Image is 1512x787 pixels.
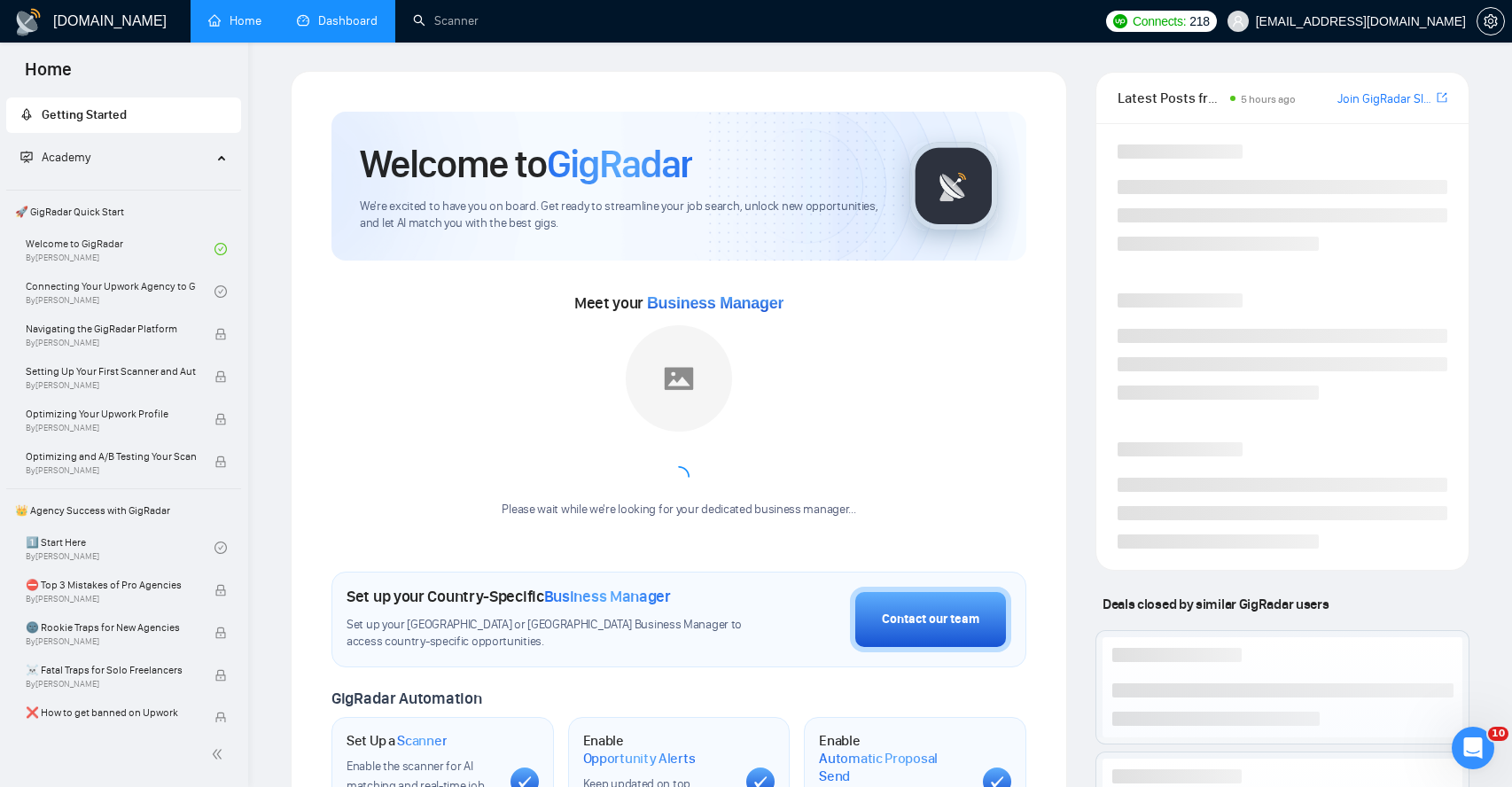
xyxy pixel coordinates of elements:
[1437,90,1447,105] span: export
[1118,87,1225,109] span: Latest Posts from the GigRadar Community
[42,150,90,165] span: Academy
[413,13,479,28] a: searchScanner
[1477,14,1505,28] a: setting
[1477,7,1505,35] button: setting
[26,528,214,567] a: 1️⃣ Start HereBy[PERSON_NAME]
[647,294,783,312] span: Business Manager
[20,108,33,121] span: rocket
[214,669,227,682] span: lock
[1452,727,1494,769] iframe: Intercom live chat
[347,617,745,651] span: Set up your [GEOGRAPHIC_DATA] or [GEOGRAPHIC_DATA] Business Manager to access country-specific op...
[26,423,196,433] span: By [PERSON_NAME]
[26,230,214,269] a: Welcome to GigRadarBy[PERSON_NAME]
[214,456,227,468] span: lock
[26,362,196,380] span: Setting Up Your First Scanner and Auto-Bidder
[211,745,229,763] span: double-left
[583,750,696,768] span: Opportunity Alerts
[214,328,227,340] span: lock
[214,243,227,255] span: check-circle
[574,293,783,313] span: Meet your
[208,13,261,28] a: homeHome
[297,13,378,28] a: dashboardDashboard
[1241,93,1296,105] span: 5 hours ago
[214,627,227,639] span: lock
[1113,14,1127,28] img: upwork-logo.png
[14,8,43,36] img: logo
[214,370,227,383] span: lock
[665,464,693,492] span: loading
[42,107,127,122] span: Getting Started
[26,338,196,348] span: By [PERSON_NAME]
[26,619,196,636] span: 🌚 Rookie Traps for New Agencies
[397,732,447,750] span: Scanner
[1232,15,1244,27] span: user
[347,587,671,606] h1: Set up your Country-Specific
[20,150,90,165] span: Academy
[1095,588,1336,619] span: Deals closed by similar GigRadar users
[214,712,227,724] span: lock
[544,587,671,606] span: Business Manager
[11,57,86,94] span: Home
[26,405,196,423] span: Optimizing Your Upwork Profile
[214,413,227,425] span: lock
[850,587,1011,652] button: Contact our team
[214,285,227,298] span: check-circle
[360,140,692,188] h1: Welcome to
[819,732,969,784] h1: Enable
[214,584,227,596] span: lock
[1477,14,1504,28] span: setting
[26,721,196,732] span: By [PERSON_NAME]
[26,704,196,721] span: ❌ How to get banned on Upwork
[819,750,969,784] span: Automatic Proposal Send
[583,732,733,767] h1: Enable
[882,610,979,629] div: Contact our team
[1437,90,1447,106] a: export
[331,689,481,708] span: GigRadar Automation
[1133,12,1186,31] span: Connects:
[360,199,881,232] span: We're excited to have you on board. Get ready to streamline your job search, unlock new opportuni...
[26,272,214,311] a: Connecting Your Upwork Agency to GigRadarBy[PERSON_NAME]
[26,576,196,594] span: ⛔ Top 3 Mistakes of Pro Agencies
[1488,727,1508,741] span: 10
[491,502,866,518] div: Please wait while we're looking for your dedicated business manager...
[347,732,447,750] h1: Set Up a
[547,140,692,188] span: GigRadar
[1337,90,1433,109] a: Join GigRadar Slack Community
[909,142,998,230] img: gigradar-logo.png
[26,320,196,338] span: Navigating the GigRadar Platform
[1189,12,1209,31] span: 218
[8,493,239,528] span: 👑 Agency Success with GigRadar
[26,679,196,690] span: By [PERSON_NAME]
[8,194,239,230] span: 🚀 GigRadar Quick Start
[26,661,196,679] span: ☠️ Fatal Traps for Solo Freelancers
[26,380,196,391] span: By [PERSON_NAME]
[6,97,241,133] li: Getting Started
[214,542,227,554] span: check-circle
[26,594,196,604] span: By [PERSON_NAME]
[20,151,33,163] span: fund-projection-screen
[26,636,196,647] span: By [PERSON_NAME]
[26,448,196,465] span: Optimizing and A/B Testing Your Scanner for Better Results
[626,325,732,432] img: placeholder.png
[26,465,196,476] span: By [PERSON_NAME]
